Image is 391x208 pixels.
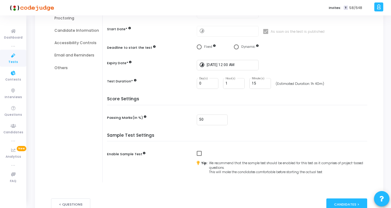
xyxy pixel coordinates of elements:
span: Candidates [3,130,23,135]
mat-radio-group: Select confirmation [197,44,259,50]
span: Interviews [5,95,22,100]
label: Test Duration* [107,79,133,84]
div: Candidate Information [54,28,99,33]
span: Dashboard [4,35,23,40]
mat-icon: timelapse [199,28,207,35]
mat-icon: timelapse [199,62,207,69]
div: Others [54,65,99,71]
span: Fixed [204,45,212,49]
span: New [17,146,26,151]
span: T [344,6,348,10]
span: FAQ [10,179,16,184]
span: Tests [8,60,18,65]
div: Accessibility Controls [54,40,99,46]
label: Deadline to start the test [107,45,152,50]
label: Enable Sample Test [107,152,145,157]
label: Start Date* [107,27,127,32]
div: (Estimated Duration: 1h 40m) [276,81,324,86]
label: Invites: [329,5,341,10]
span: Dynamic [241,45,255,49]
strong: Tip: [201,161,207,166]
img: logo [8,2,54,14]
span: As soon as the test is published [271,28,324,35]
span: Questions [4,112,22,118]
div: Proctoring [54,15,99,21]
h5: Sample Test Settings [107,133,370,142]
div: We recommend that the sample test should be enabled for this test as it comprises of project-base... [197,161,370,175]
label: Passing Marks(in %) [107,115,143,120]
label: Expiry Date* [107,60,131,66]
span: Analytics [6,154,21,160]
span: 58/648 [349,5,362,10]
div: Email and Reminders [54,52,99,58]
span: Contests [5,77,21,82]
h5: Score Settings [107,97,370,105]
